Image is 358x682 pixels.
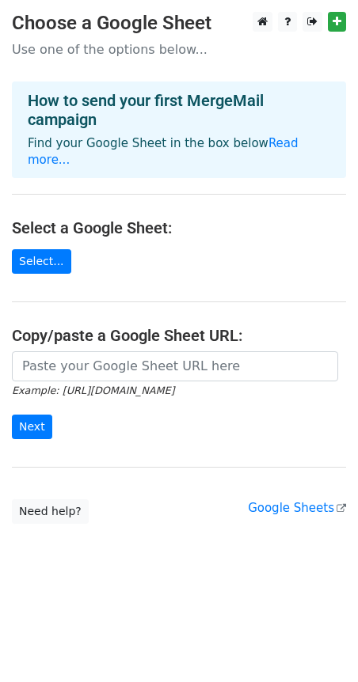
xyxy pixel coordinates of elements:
h4: Copy/paste a Google Sheet URL: [12,326,346,345]
input: Next [12,415,52,439]
small: Example: [URL][DOMAIN_NAME] [12,385,174,396]
h4: How to send your first MergeMail campaign [28,91,330,129]
h3: Choose a Google Sheet [12,12,346,35]
input: Paste your Google Sheet URL here [12,351,338,381]
a: Google Sheets [248,501,346,515]
h4: Select a Google Sheet: [12,218,346,237]
a: Read more... [28,136,299,167]
p: Find your Google Sheet in the box below [28,135,330,169]
a: Select... [12,249,71,274]
a: Need help? [12,499,89,524]
p: Use one of the options below... [12,41,346,58]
